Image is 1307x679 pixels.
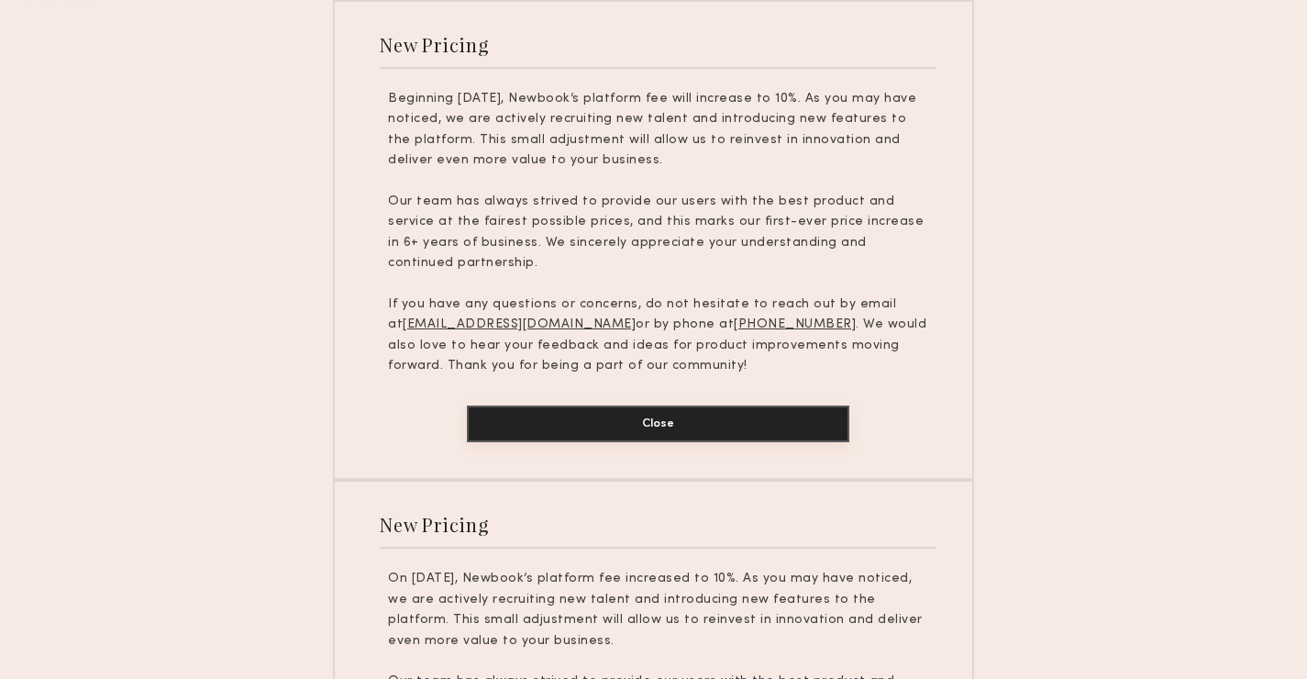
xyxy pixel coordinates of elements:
[380,512,489,537] div: New Pricing
[380,32,489,57] div: New Pricing
[388,89,927,172] p: Beginning [DATE], Newbook’s platform fee will increase to 10%. As you may have noticed, we are ac...
[467,406,849,442] button: Close
[403,318,636,330] u: [EMAIL_ADDRESS][DOMAIN_NAME]
[388,569,927,651] p: On [DATE], Newbook’s platform fee increased to 10%. As you may have noticed, we are actively recr...
[388,192,927,274] p: Our team has always strived to provide our users with the best product and service at the fairest...
[388,295,927,377] p: If you have any questions or concerns, do not hesitate to reach out by email at or by phone at . ...
[734,318,856,330] u: [PHONE_NUMBER]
